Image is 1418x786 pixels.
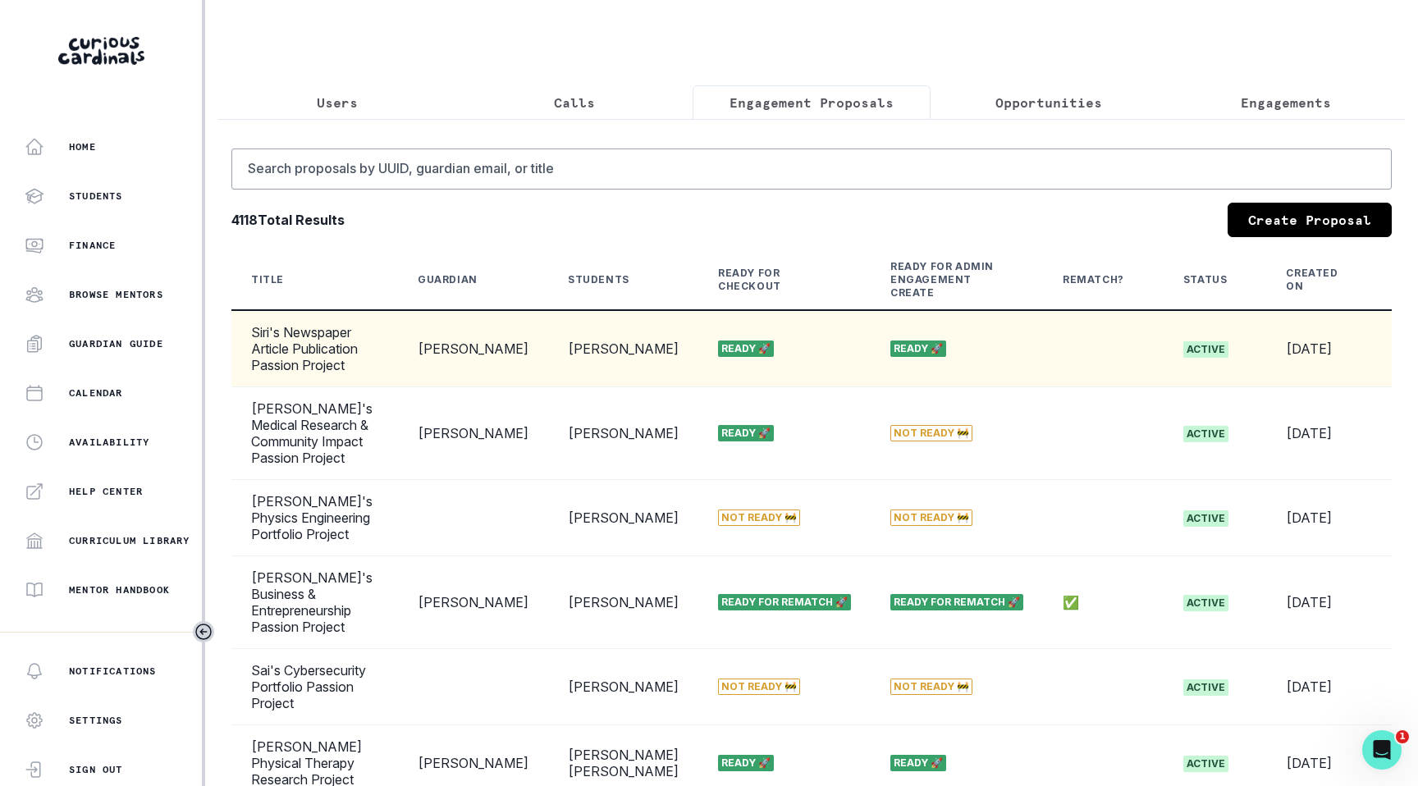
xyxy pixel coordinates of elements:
[718,594,851,610] span: Ready for Rematch 🚀
[231,649,398,725] td: Sai's Cybersecurity Portfolio Passion Project
[1266,480,1377,556] td: [DATE]
[69,140,96,153] p: Home
[69,386,123,400] p: Calendar
[1183,273,1228,286] div: Status
[193,621,214,642] button: Toggle sidebar
[1183,510,1228,527] span: active
[398,310,548,387] td: [PERSON_NAME]
[554,93,595,112] p: Calls
[69,288,163,301] p: Browse Mentors
[69,763,123,776] p: Sign Out
[890,510,972,526] span: Not Ready 🚧
[231,310,398,387] td: Siri's Newspaper Article Publication Passion Project
[548,556,698,649] td: [PERSON_NAME]
[1362,730,1402,770] iframe: Intercom live chat
[995,93,1102,112] p: Opportunities
[1266,556,1377,649] td: [DATE]
[1183,426,1228,442] span: active
[890,260,1004,299] div: Ready for Admin Engagement Create
[69,190,123,203] p: Students
[890,755,946,771] span: Ready 🚀
[1266,649,1377,725] td: [DATE]
[718,340,774,357] span: Ready 🚀
[548,387,698,480] td: [PERSON_NAME]
[418,273,478,286] div: Guardian
[890,425,972,441] span: Not Ready 🚧
[730,93,894,112] p: Engagement Proposals
[69,239,116,252] p: Finance
[231,556,398,649] td: [PERSON_NAME]'s Business & Entrepreneurship Passion Project
[718,425,774,441] span: Ready 🚀
[69,714,123,727] p: Settings
[231,387,398,480] td: [PERSON_NAME]'s Medical Research & Community Impact Passion Project
[1183,595,1228,611] span: active
[1063,273,1124,286] div: Rematch?
[548,649,698,725] td: [PERSON_NAME]
[1183,679,1228,696] span: active
[231,480,398,556] td: [PERSON_NAME]'s Physics Engineering Portfolio Project
[548,480,698,556] td: [PERSON_NAME]
[231,210,345,230] b: 4118 Total Results
[1396,730,1409,743] span: 1
[1286,267,1338,293] div: Created On
[1266,387,1377,480] td: [DATE]
[317,93,358,112] p: Users
[568,273,629,286] div: Students
[58,37,144,65] img: Curious Cardinals Logo
[1241,93,1331,112] p: Engagements
[890,594,1023,610] span: Ready for Rematch 🚀
[69,485,143,498] p: Help Center
[251,273,284,286] div: Title
[890,679,972,695] span: Not Ready 🚧
[1183,756,1228,772] span: active
[69,436,149,449] p: Availability
[1063,594,1144,610] p: ✅
[718,267,831,293] div: Ready for Checkout
[718,510,800,526] span: Not Ready 🚧
[69,583,170,596] p: Mentor Handbook
[1228,203,1392,237] a: Create Proposal
[718,755,774,771] span: Ready 🚀
[398,387,548,480] td: [PERSON_NAME]
[69,665,157,678] p: Notifications
[890,340,946,357] span: Ready 🚀
[69,534,190,547] p: Curriculum Library
[398,556,548,649] td: [PERSON_NAME]
[69,337,163,350] p: Guardian Guide
[718,679,800,695] span: Not Ready 🚧
[1183,341,1228,358] span: active
[548,310,698,387] td: [PERSON_NAME]
[1266,310,1377,387] td: [DATE]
